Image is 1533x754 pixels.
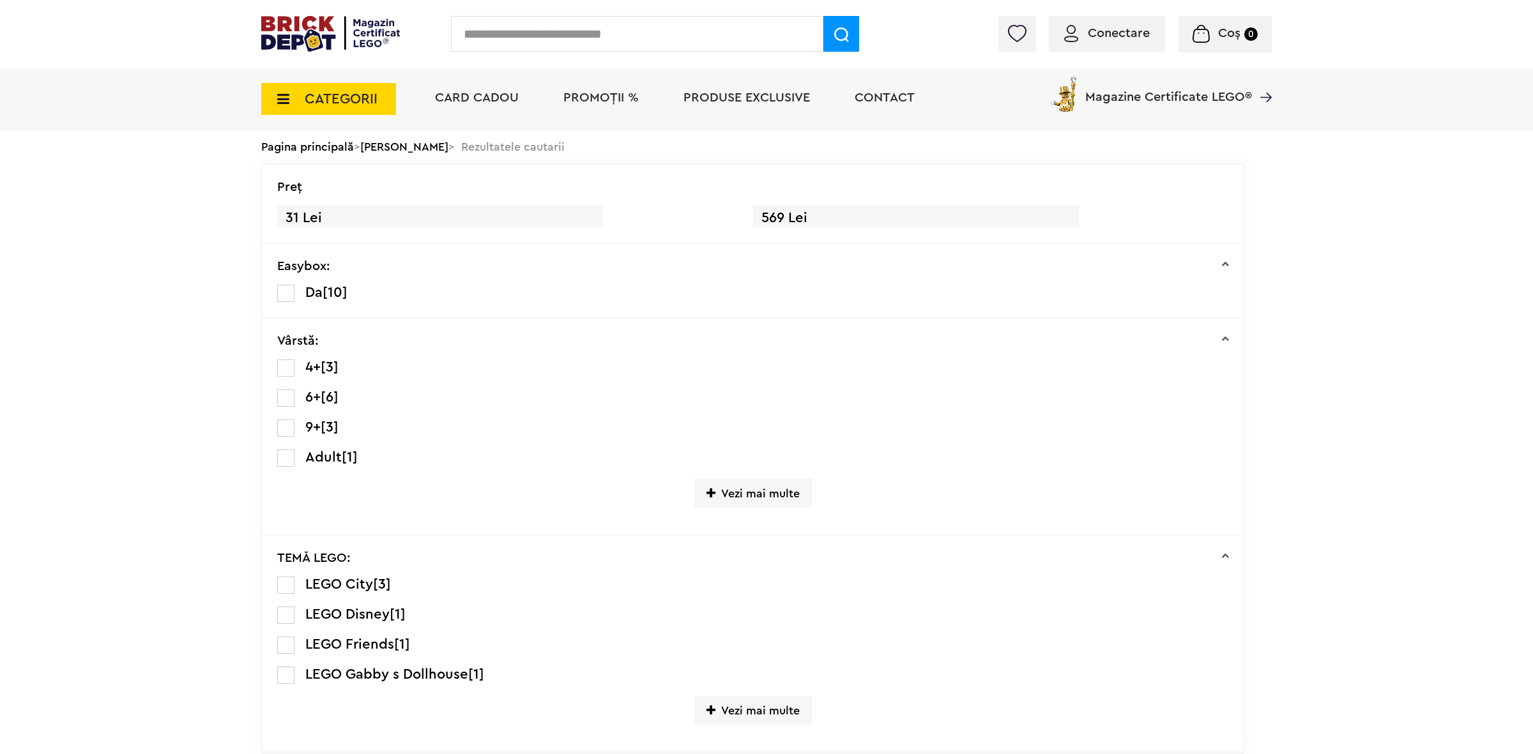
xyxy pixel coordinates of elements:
[563,91,639,104] a: PROMOȚII %
[305,577,373,591] span: LEGO City
[305,285,323,299] span: Da
[277,181,302,193] p: Preţ
[277,260,330,273] p: Easybox:
[323,285,347,299] span: [10]
[305,360,321,374] span: 4+
[277,335,319,347] p: Vârstă:
[342,450,358,464] span: [1]
[261,130,1272,163] div: > > Rezultatele cautarii
[1244,27,1258,41] small: 0
[1218,27,1240,40] span: Coș
[390,607,406,621] span: [1]
[321,360,339,374] span: [3]
[1085,74,1252,103] span: Magazine Certificate LEGO®
[1252,74,1272,87] a: Magazine Certificate LEGO®
[753,206,1079,230] span: 569 Lei
[321,390,339,404] span: [6]
[373,577,391,591] span: [3]
[305,92,378,106] span: CATEGORII
[305,390,321,404] span: 6+
[277,206,603,230] span: 31 Lei
[694,479,812,508] span: Vezi mai multe
[305,420,321,434] span: 9+
[321,420,339,434] span: [3]
[305,637,394,651] span: LEGO Friends
[435,91,519,104] a: Card Cadou
[394,637,410,651] span: [1]
[1064,27,1150,40] a: Conectare
[468,667,484,681] span: [1]
[261,141,354,153] a: Pagina principală
[683,91,810,104] a: Produse exclusive
[305,667,468,681] span: LEGO Gabby s Dollhouse
[694,696,812,725] span: Vezi mai multe
[855,91,915,104] a: Contact
[305,607,390,621] span: LEGO Disney
[277,552,351,564] p: TEMĂ LEGO:
[1088,27,1150,40] span: Conectare
[305,450,342,464] span: Adult
[360,141,448,153] a: [PERSON_NAME]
